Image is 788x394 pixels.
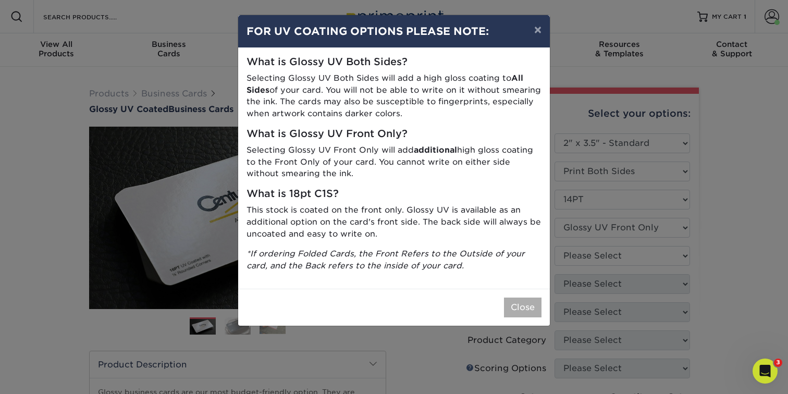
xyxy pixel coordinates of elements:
button: × [526,15,550,44]
h5: What is 18pt C1S? [247,188,541,200]
i: *If ordering Folded Cards, the Front Refers to the Outside of your card, and the Back refers to t... [247,249,525,270]
p: Selecting Glossy UV Both Sides will add a high gloss coating to of your card. You will not be abl... [247,72,541,120]
span: 3 [774,359,782,367]
h4: FOR UV COATING OPTIONS PLEASE NOTE: [247,23,541,39]
button: Close [504,298,541,317]
p: Selecting Glossy UV Front Only will add high gloss coating to the Front Only of your card. You ca... [247,144,541,180]
p: This stock is coated on the front only. Glossy UV is available as an additional option on the car... [247,204,541,240]
h5: What is Glossy UV Front Only? [247,128,541,140]
iframe: Intercom live chat [753,359,778,384]
strong: All Sides [247,73,523,95]
h5: What is Glossy UV Both Sides? [247,56,541,68]
strong: additional [414,145,457,155]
